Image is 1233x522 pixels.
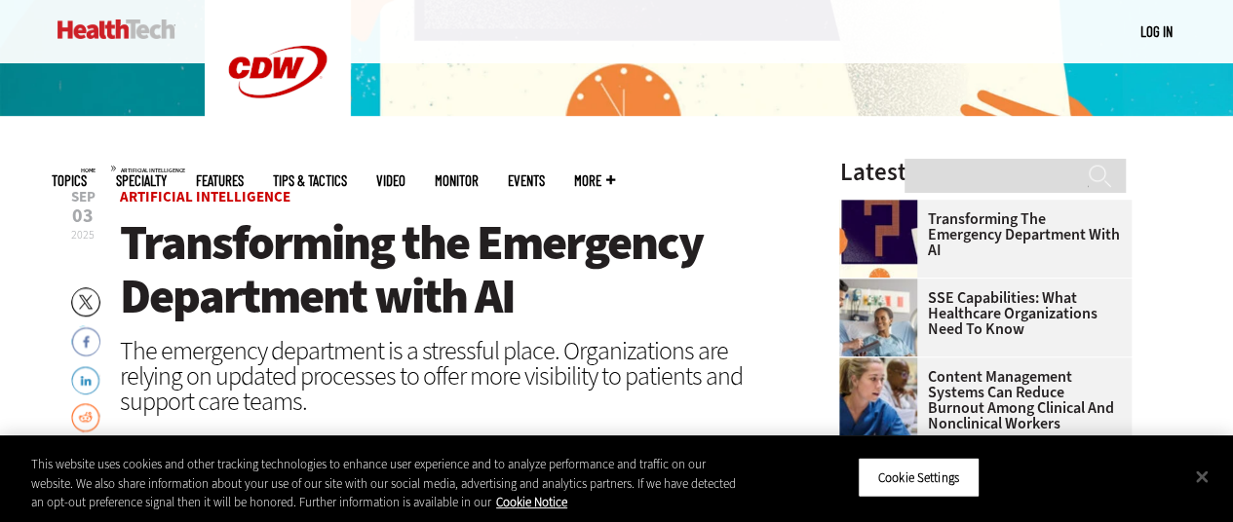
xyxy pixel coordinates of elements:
div: This website uses cookies and other tracking technologies to enhance user experience and to analy... [31,455,740,512]
button: Close [1180,455,1223,498]
a: Content Management Systems Can Reduce Burnout Among Clinical and Nonclinical Workers [839,369,1120,431]
a: Video [376,173,405,188]
a: MonITor [435,173,479,188]
a: nurses talk in front of desktop computer [839,357,927,373]
a: illustration of question mark [839,200,927,215]
span: 2025 [71,227,95,242]
a: Events [508,173,545,188]
div: User menu [1140,21,1173,42]
a: SSE Capabilities: What Healthcare Organizations Need to Know [839,290,1120,337]
div: The emergency department is a stressful place. Organizations are relying on updated processes to ... [120,338,789,414]
h3: Latest Articles [839,160,1132,184]
span: 03 [71,206,96,226]
a: CDW [205,129,351,149]
a: Transforming the Emergency Department with AI [839,211,1120,258]
a: Tips & Tactics [273,173,347,188]
img: Home [58,19,175,39]
img: nurses talk in front of desktop computer [839,357,917,435]
img: Doctor speaking with patient [839,279,917,356]
button: Cookie Settings [858,457,980,498]
a: Features [196,173,244,188]
a: Log in [1140,22,1173,40]
span: Transforming the Emergency Department with AI [120,210,703,328]
a: More information about your privacy [496,494,567,510]
span: Topics [52,173,87,188]
span: Specialty [116,173,167,188]
img: illustration of question mark [839,200,917,278]
a: Doctor speaking with patient [839,279,927,294]
span: More [574,173,615,188]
